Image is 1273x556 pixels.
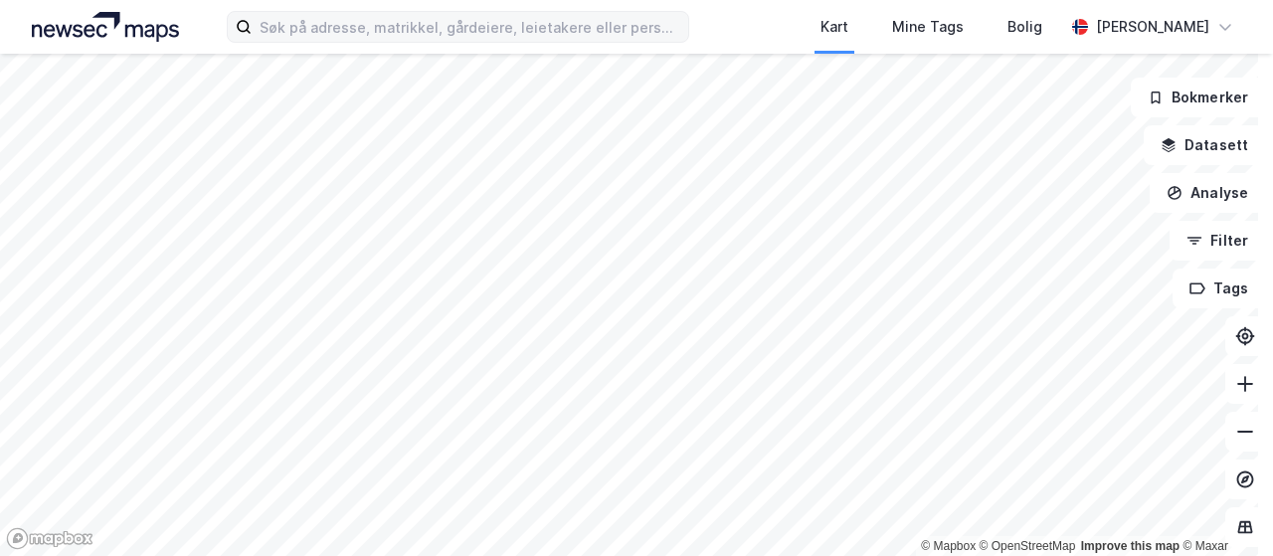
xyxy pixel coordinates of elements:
a: OpenStreetMap [980,539,1076,553]
button: Analyse [1150,173,1265,213]
a: Mapbox homepage [6,527,93,550]
div: Kart [820,15,848,39]
input: Søk på adresse, matrikkel, gårdeiere, leietakere eller personer [252,12,688,42]
button: Tags [1173,269,1265,308]
button: Datasett [1144,125,1265,165]
a: Improve this map [1081,539,1180,553]
div: Mine Tags [892,15,964,39]
button: Bokmerker [1131,78,1265,117]
iframe: Chat Widget [1174,461,1273,556]
div: [PERSON_NAME] [1096,15,1209,39]
a: Mapbox [921,539,976,553]
div: Bolig [1007,15,1042,39]
button: Filter [1170,221,1265,261]
img: logo.a4113a55bc3d86da70a041830d287a7e.svg [32,12,179,42]
div: Kontrollprogram for chat [1174,461,1273,556]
